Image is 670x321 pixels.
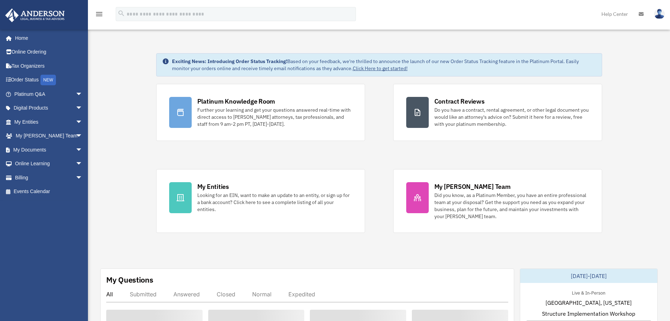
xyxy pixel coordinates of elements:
a: My [PERSON_NAME] Teamarrow_drop_down [5,129,93,143]
a: My [PERSON_NAME] Team Did you know, as a Platinum Member, you have an entire professional team at... [393,169,602,233]
a: Home [5,31,90,45]
div: All [106,291,113,298]
div: Normal [252,291,272,298]
div: Do you have a contract, rental agreement, or other legal document you would like an attorney's ad... [434,106,589,128]
span: arrow_drop_down [76,129,90,143]
span: arrow_drop_down [76,101,90,116]
div: Platinum Knowledge Room [197,97,275,106]
a: Contract Reviews Do you have a contract, rental agreement, or other legal document you would like... [393,84,602,141]
a: Digital Productsarrow_drop_down [5,101,93,115]
div: Contract Reviews [434,97,485,106]
div: Live & In-Person [566,289,611,296]
div: Answered [173,291,200,298]
div: [DATE]-[DATE] [520,269,657,283]
div: Closed [217,291,235,298]
i: search [117,10,125,17]
span: [GEOGRAPHIC_DATA], [US_STATE] [545,298,632,307]
a: My Entitiesarrow_drop_down [5,115,93,129]
a: Click Here to get started! [353,65,408,72]
a: Platinum Knowledge Room Further your learning and get your questions answered real-time with dire... [156,84,365,141]
div: Submitted [130,291,157,298]
a: My Documentsarrow_drop_down [5,143,93,157]
a: My Entities Looking for an EIN, want to make an update to an entity, or sign up for a bank accoun... [156,169,365,233]
div: My [PERSON_NAME] Team [434,182,511,191]
img: User Pic [654,9,665,19]
i: menu [95,10,103,18]
span: arrow_drop_down [76,157,90,171]
div: NEW [40,75,56,85]
span: arrow_drop_down [76,87,90,101]
div: My Entities [197,182,229,191]
span: arrow_drop_down [76,115,90,129]
div: Based on your feedback, we're thrilled to announce the launch of our new Order Status Tracking fe... [172,58,596,72]
div: My Questions [106,274,153,285]
img: Anderson Advisors Platinum Portal [3,8,67,22]
div: Did you know, as a Platinum Member, you have an entire professional team at your disposal? Get th... [434,192,589,220]
span: arrow_drop_down [76,171,90,185]
a: menu [95,12,103,18]
a: Platinum Q&Aarrow_drop_down [5,87,93,101]
a: Events Calendar [5,185,93,199]
strong: Exciting News: Introducing Order Status Tracking! [172,58,287,64]
div: Further your learning and get your questions answered real-time with direct access to [PERSON_NAM... [197,106,352,128]
a: Online Learningarrow_drop_down [5,157,93,171]
a: Order StatusNEW [5,73,93,87]
a: Tax Organizers [5,59,93,73]
div: Expedited [288,291,315,298]
span: arrow_drop_down [76,143,90,157]
span: Structure Implementation Workshop [542,309,635,318]
div: Looking for an EIN, want to make an update to an entity, or sign up for a bank account? Click her... [197,192,352,213]
a: Billingarrow_drop_down [5,171,93,185]
a: Online Ordering [5,45,93,59]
